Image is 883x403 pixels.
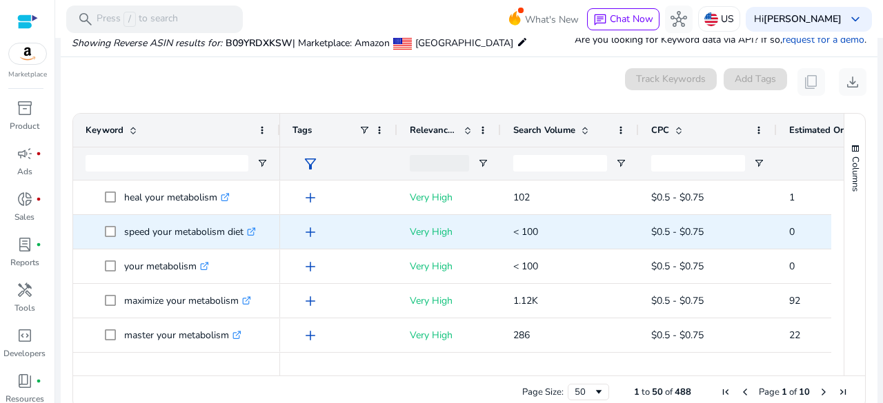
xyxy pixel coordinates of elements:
[86,155,248,172] input: Keyword Filter Input
[844,74,861,90] span: download
[410,321,488,349] p: Very High
[124,218,256,246] p: speed your metabolism diet
[651,191,704,204] span: $0.5 - $0.75
[764,12,842,25] b: [PERSON_NAME]
[302,327,319,344] span: add
[8,70,47,80] p: Marketplace
[410,287,488,315] p: Very High
[513,191,530,204] span: 102
[36,242,41,247] span: fiber_manual_record
[839,68,866,96] button: download
[789,124,872,136] span: Estimated Orders/Month
[124,355,192,384] p: heal your life
[651,124,669,136] span: CPC
[782,386,787,398] span: 1
[522,386,564,398] div: Page Size:
[410,183,488,211] p: Very High
[302,156,319,172] span: filter_alt
[759,386,780,398] span: Page
[257,158,268,169] button: Open Filter Menu
[652,386,663,398] span: 50
[651,155,745,172] input: CPC Filter Input
[124,321,241,349] p: master your metabolism
[513,124,575,136] span: Search Volume
[665,386,673,398] span: of
[789,294,800,307] span: 92
[77,11,94,28] span: search
[525,8,579,32] span: What's New
[721,7,734,31] p: US
[302,189,319,206] span: add
[124,287,251,315] p: maximize your metabolism
[704,12,718,26] img: us.svg
[789,260,795,273] span: 0
[14,302,35,314] p: Tools
[754,14,842,24] p: Hi
[302,258,319,275] span: add
[651,225,704,238] span: $0.5 - $0.75
[568,384,609,400] div: Page Size
[292,124,312,136] span: Tags
[17,145,33,162] span: campaign
[17,191,33,207] span: donut_small
[837,386,849,397] div: Last Page
[17,282,33,298] span: handyman
[665,6,693,33] button: hub
[410,124,458,136] span: Relevance Score
[17,100,33,116] span: inventory_2
[97,12,178,27] p: Press to search
[789,329,800,342] span: 22
[799,386,810,398] span: 10
[651,260,704,273] span: $0.5 - $0.75
[740,386,751,397] div: Previous Page
[610,12,653,25] span: Chat Now
[513,329,530,342] span: 286
[10,256,39,269] p: Reports
[789,386,797,398] span: of
[36,196,41,202] span: fiber_manual_record
[513,294,538,307] span: 1.12K
[513,260,538,273] span: < 100
[36,378,41,384] span: fiber_manual_record
[14,211,34,223] p: Sales
[789,191,795,204] span: 1
[477,158,488,169] button: Open Filter Menu
[36,151,41,156] span: fiber_manual_record
[675,386,691,398] span: 488
[17,327,33,344] span: code_blocks
[226,37,292,50] span: B09YRDXKSW
[410,252,488,280] p: Very High
[86,124,123,136] span: Keyword
[302,362,319,378] span: add
[124,183,230,211] p: heal your metabolism
[847,11,864,28] span: keyboard_arrow_down
[9,43,46,64] img: amazon.svg
[513,155,607,172] input: Search Volume Filter Input
[10,120,39,132] p: Product
[292,37,390,50] span: | Marketplace: Amazon
[789,225,795,238] span: 0
[753,158,764,169] button: Open Filter Menu
[17,373,33,389] span: book_4
[575,386,593,398] div: 50
[671,11,687,28] span: hub
[123,12,136,27] span: /
[634,386,639,398] span: 1
[513,225,538,238] span: < 100
[651,329,704,342] span: $0.5 - $0.75
[124,252,209,280] p: your metabolism
[849,156,862,192] span: Columns
[720,386,731,397] div: First Page
[302,224,319,240] span: add
[818,386,829,397] div: Next Page
[593,13,607,27] span: chat
[587,8,659,30] button: chatChat Now
[615,158,626,169] button: Open Filter Menu
[642,386,650,398] span: to
[3,347,46,360] p: Developers
[415,37,513,50] span: [GEOGRAPHIC_DATA]
[517,34,528,50] mat-icon: edit
[17,236,33,253] span: lab_profile
[72,37,222,50] i: Showing Reverse ASIN results for:
[410,355,488,384] p: Very High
